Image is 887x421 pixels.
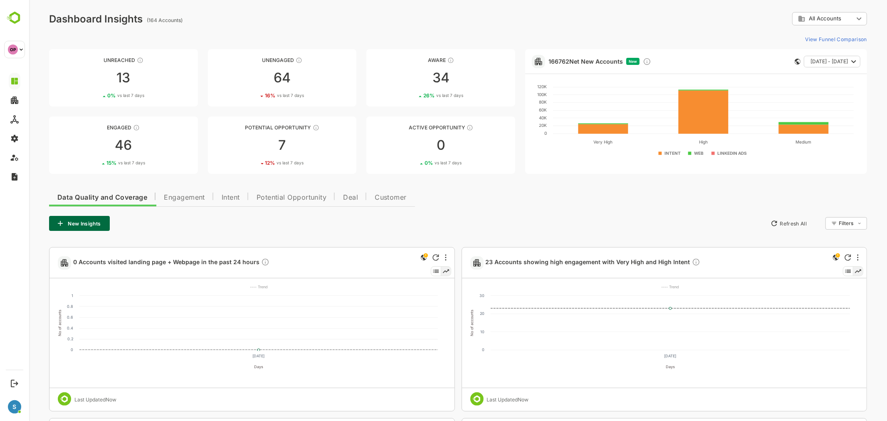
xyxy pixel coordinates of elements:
[89,160,116,166] span: vs last 7 days
[775,56,831,67] button: [DATE] - [DATE]
[236,92,275,99] div: 16 %
[267,57,273,64] div: These accounts have not shown enough engagement and need nurturing
[179,139,328,152] div: 7
[773,32,838,46] button: View Funnel Comparison
[508,92,518,97] text: 100K
[418,57,425,64] div: These accounts have just entered the buying cycle and need further nurturing
[108,57,114,64] div: These accounts have not been engaged with for a defined time period
[284,124,290,131] div: These accounts are MQAs and can be passed on to Inside Sales
[451,311,455,316] text: 20
[337,139,486,152] div: 0
[407,92,434,99] span: vs last 7 days
[236,160,275,166] div: 12 %
[88,92,115,99] span: vs last 7 days
[457,258,675,267] a: 23 Accounts showing high engagement with Very High and High IntentDescription not present
[815,254,822,261] div: Refresh
[458,396,500,403] div: Last Updated Now
[670,139,679,145] text: High
[20,49,169,106] a: UnreachedThese accounts have not been engaged with for a defined time period130%vs last 7 days
[221,285,239,289] text: ---- Trend
[9,378,20,389] button: Logout
[738,217,781,230] button: Refresh All
[614,57,622,66] div: Discover new ICP-fit accounts showing engagement — via intent surges, anonymous website visits, L...
[766,59,771,64] div: This card does not support filter and segments
[20,124,169,131] div: Engaged
[179,49,328,106] a: UnengagedThese accounts have not shown enough engagement and need nurturing6416%vs last 7 days
[437,124,444,131] div: These accounts have open opportunities which might be at any of the Sales Stages
[193,194,211,201] span: Intent
[28,194,118,201] span: Data Quality and Coverage
[118,17,156,23] ag: (164 Accounts)
[395,160,432,166] div: 0 %
[8,45,18,54] div: OP
[44,258,244,267] a: 0 Accounts visited landing page + Webpage in the past 24 hoursDescription not present
[248,160,275,166] span: vs last 7 days
[45,396,87,403] div: Last Updated Now
[179,116,328,174] a: Potential OpportunityThese accounts are MQAs and can be passed on to Inside Sales712%vs last 7 days
[314,194,329,201] span: Deal
[519,58,594,65] a: 166762Net New Accounts
[248,92,275,99] span: vs last 7 days
[781,56,819,67] span: [DATE] - [DATE]
[28,310,33,336] text: No of accounts
[42,293,44,298] text: 1
[780,15,812,22] span: All Accounts
[508,84,518,89] text: 120K
[416,254,418,261] div: More
[637,364,646,369] text: Days
[20,216,81,231] button: New Insights
[225,364,234,369] text: Days
[390,253,400,264] div: This is a global insight. Segment selection is not applicable for this view
[44,258,240,267] span: 0 Accounts visited landing page + Webpage in the past 24 hours
[600,59,608,64] span: New
[77,160,116,166] div: 15 %
[635,354,647,358] text: [DATE]
[337,57,486,63] div: Aware
[337,49,486,106] a: AwareThese accounts have just entered the buying cycle and need further nurturing3426%vs last 7 days
[20,57,169,63] div: Unreached
[510,115,518,120] text: 40K
[8,400,21,414] div: S
[515,131,518,136] text: 0
[810,220,825,226] div: Filters
[337,116,486,174] a: Active OpportunityThese accounts have open opportunities which might be at any of the Sales Stage...
[510,123,518,128] text: 20K
[663,258,671,267] div: Description not present
[403,254,410,261] div: Refresh
[769,15,825,22] div: All Accounts
[42,347,44,352] text: 0
[20,116,169,174] a: EngagedThese accounts are warm, further nurturing would qualify them to MQAs4615%vs last 7 days
[450,293,455,298] text: 30
[179,57,328,63] div: Unengaged
[405,160,432,166] span: vs last 7 days
[633,285,650,289] text: ---- Trend
[227,194,298,201] span: Potential Opportunity
[20,13,114,25] div: Dashboard Insights
[337,124,486,131] div: Active Opportunity
[763,11,838,27] div: All Accounts
[510,107,518,112] text: 60K
[346,194,378,201] span: Customer
[337,71,486,84] div: 34
[20,71,169,84] div: 13
[457,258,671,267] span: 23 Accounts showing high engagement with Very High and High Intent
[38,326,44,330] text: 0.4
[78,92,115,99] div: 0 %
[565,139,584,145] text: Very High
[20,139,169,152] div: 46
[38,304,44,309] text: 0.8
[4,10,25,26] img: BambooboxLogoMark.f1c84d78b4c51b1a7b5f700c9845e183.svg
[451,329,455,334] text: 10
[223,354,235,358] text: [DATE]
[179,124,328,131] div: Potential Opportunity
[828,254,830,261] div: More
[135,194,176,201] span: Engagement
[104,124,111,131] div: These accounts are warm, further nurturing would qualify them to MQAs
[510,99,518,104] text: 80K
[179,71,328,84] div: 64
[441,310,445,336] text: No of accounts
[453,347,455,352] text: 0
[802,253,812,264] div: This is a global insight. Segment selection is not applicable for this view
[394,92,434,99] div: 26 %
